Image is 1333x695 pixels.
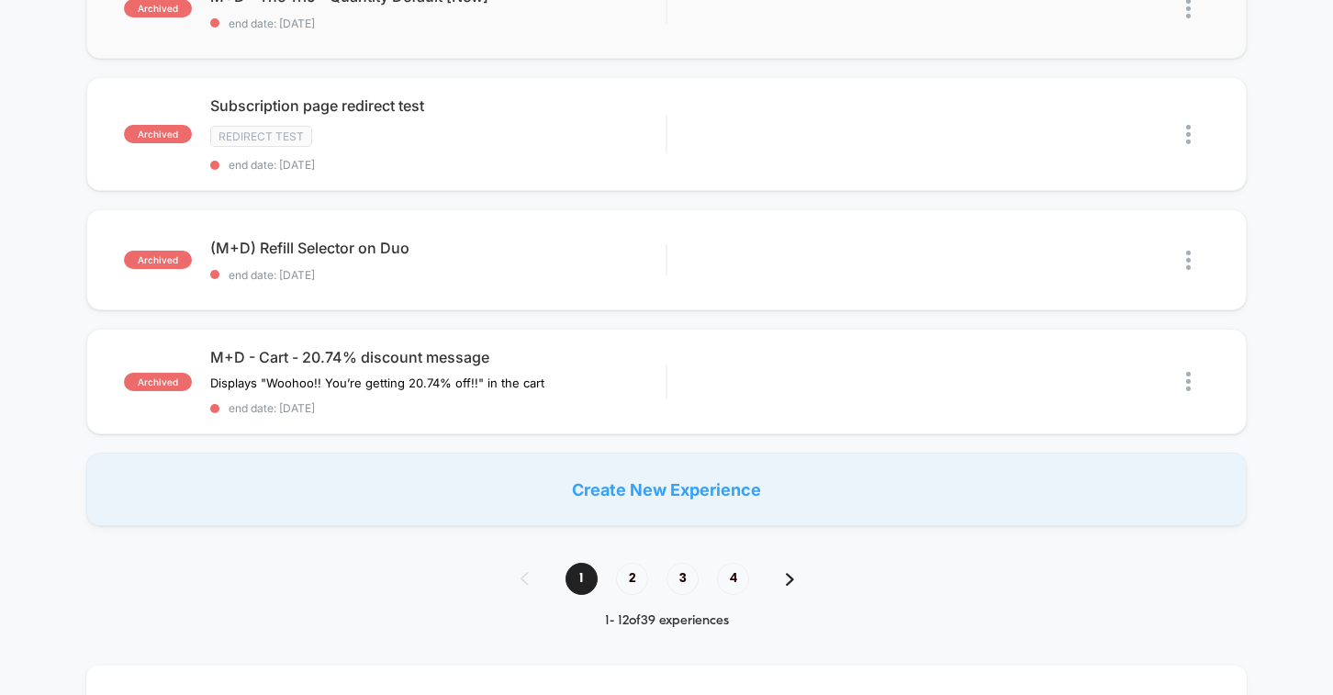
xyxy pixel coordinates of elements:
span: end date: [DATE] [210,158,666,172]
span: 1 [566,563,598,595]
span: Redirect Test [210,126,312,147]
span: 3 [666,563,699,595]
span: archived [124,373,192,391]
img: close [1186,372,1191,391]
span: end date: [DATE] [210,401,666,415]
div: 1 - 12 of 39 experiences [502,613,831,629]
img: close [1186,251,1191,270]
img: pagination forward [786,573,794,586]
img: close [1186,125,1191,144]
div: Create New Experience [86,453,1246,526]
span: M+D - Cart - 20.74% discount message [210,348,666,366]
span: (M+D) Refill Selector on Duo [210,239,666,257]
span: archived [124,251,192,269]
span: 2 [616,563,648,595]
span: end date: [DATE] [210,268,666,282]
span: end date: [DATE] [210,17,666,30]
span: Subscription page redirect test [210,96,666,115]
span: 4 [717,563,749,595]
span: Displays "Woohoo!! You’re getting 20.74% off!!" in the cart [210,376,544,390]
span: archived [124,125,192,143]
